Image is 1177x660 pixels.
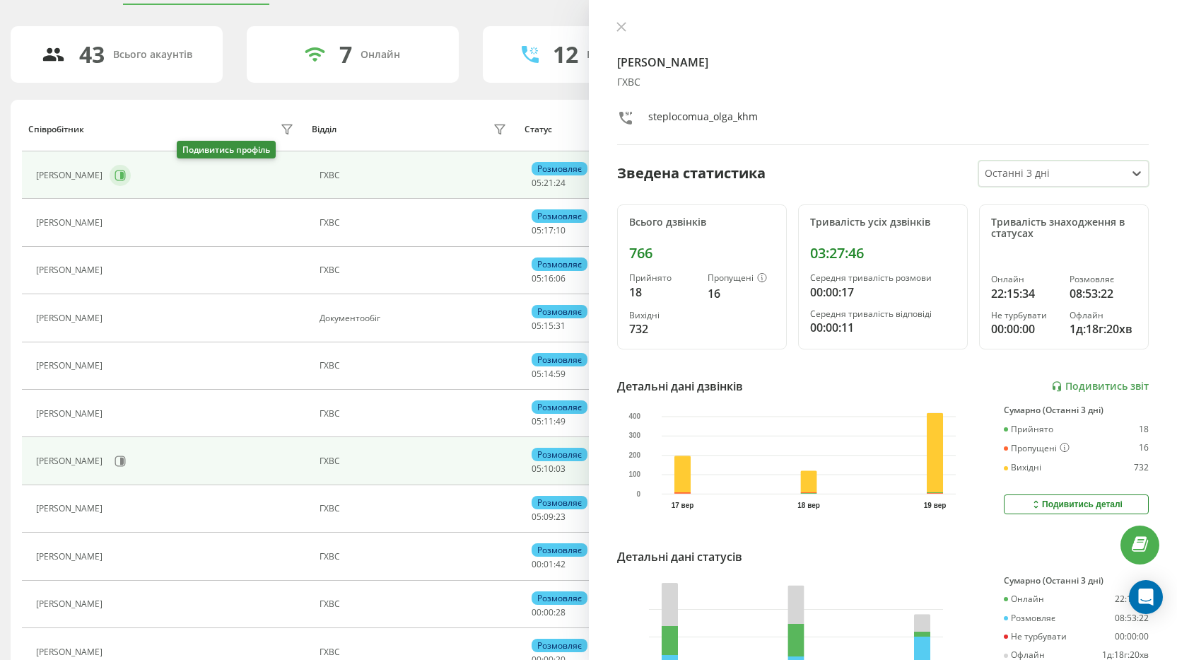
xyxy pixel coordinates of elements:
[532,464,566,474] div: : :
[556,606,566,618] span: 28
[36,456,106,466] div: [PERSON_NAME]
[1070,274,1137,284] div: Розмовляє
[1134,463,1149,473] div: 732
[532,368,541,380] span: 05
[532,560,566,569] div: : :
[1115,594,1149,604] div: 22:15:34
[312,125,336,134] div: Відділ
[708,273,775,284] div: Пропущені
[36,599,106,609] div: [PERSON_NAME]
[544,272,554,284] span: 16
[628,470,640,478] text: 100
[556,463,566,475] span: 03
[113,49,192,61] div: Всього акаунтів
[532,448,587,461] div: Розмовляє
[1004,443,1070,454] div: Пропущені
[617,76,1149,88] div: ГХВС
[532,177,541,189] span: 05
[1070,311,1137,320] div: Офлайн
[544,177,554,189] span: 21
[1004,424,1053,434] div: Прийнято
[991,274,1058,284] div: Онлайн
[556,320,566,332] span: 31
[532,224,541,236] span: 05
[617,378,743,395] div: Детальні дані дзвінків
[629,273,696,283] div: Прийнято
[532,415,541,427] span: 05
[1051,381,1149,393] a: Подивитись звіт
[629,320,696,337] div: 732
[708,285,775,302] div: 16
[556,272,566,284] span: 06
[991,285,1058,302] div: 22:15:34
[1139,424,1149,434] div: 18
[1139,443,1149,454] div: 16
[532,178,566,188] div: : :
[532,463,541,475] span: 05
[320,218,510,228] div: ГХВС
[532,512,566,522] div: : :
[810,284,956,301] div: 00:00:17
[1129,580,1163,614] div: Open Intercom Messenger
[320,170,510,180] div: ГХВС
[1004,650,1045,660] div: Офлайн
[544,511,554,523] span: 09
[1102,650,1149,660] div: 1д:18г:20хв
[1004,594,1044,604] div: Онлайн
[1004,613,1055,623] div: Розмовляє
[525,125,552,134] div: Статус
[177,141,276,158] div: Подивитись профіль
[36,409,106,419] div: [PERSON_NAME]
[28,125,84,134] div: Співробітник
[532,417,566,427] div: : :
[810,273,956,283] div: Середня тривалість розмови
[36,265,106,275] div: [PERSON_NAME]
[320,599,510,609] div: ГХВС
[320,313,510,323] div: Документообіг
[636,490,640,498] text: 0
[532,369,566,379] div: : :
[532,543,587,557] div: Розмовляє
[532,162,587,175] div: Розмовляє
[1004,494,1149,514] button: Подивитись деталі
[587,49,655,61] div: Розмовляють
[797,502,820,509] text: 18 вер
[532,639,587,652] div: Розмовляє
[629,311,696,320] div: Вихідні
[532,606,541,618] span: 00
[36,552,106,562] div: [PERSON_NAME]
[628,432,640,440] text: 300
[648,110,758,130] div: steplocomua_olga_khm
[1115,632,1149,642] div: 00:00:00
[532,209,587,223] div: Розмовляє
[532,321,566,331] div: : :
[532,511,541,523] span: 05
[36,218,106,228] div: [PERSON_NAME]
[556,368,566,380] span: 59
[556,224,566,236] span: 10
[617,163,766,184] div: Зведена статистика
[617,548,742,565] div: Детальні дані статусів
[544,368,554,380] span: 14
[532,226,566,236] div: : :
[36,504,106,514] div: [PERSON_NAME]
[544,320,554,332] span: 15
[810,216,956,228] div: Тривалість усіх дзвінків
[532,608,566,618] div: : :
[544,415,554,427] span: 11
[991,216,1137,241] div: Тривалість знаходження в статусах
[320,409,510,419] div: ГХВС
[532,496,587,509] div: Розмовляє
[671,502,693,509] text: 17 вер
[553,41,578,68] div: 12
[532,353,587,366] div: Розмовляє
[532,305,587,318] div: Розмовляє
[1004,463,1041,473] div: Вихідні
[320,265,510,275] div: ГХВС
[532,274,566,284] div: : :
[556,177,566,189] span: 24
[320,456,510,466] div: ГХВС
[532,320,541,332] span: 05
[1004,576,1149,586] div: Сумарно (Останні 3 дні)
[36,313,106,323] div: [PERSON_NAME]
